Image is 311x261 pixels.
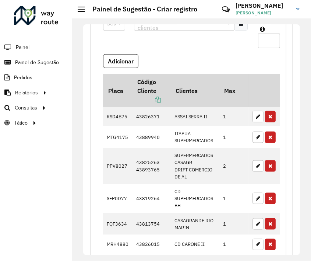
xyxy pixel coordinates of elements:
[85,5,197,13] h2: Painel de Sugestão - Criar registro
[219,107,249,126] td: 1
[170,126,219,148] td: ITAPUA SUPERMERCADOS
[16,43,29,51] span: Painel
[219,148,249,184] td: 2
[132,107,171,126] td: 43826371
[103,184,132,213] td: SFP0D77
[132,126,171,148] td: 43889940
[170,107,219,126] td: ASSAI SERRA II
[132,74,171,107] th: Código Cliente
[236,10,291,16] span: [PERSON_NAME]
[14,119,28,127] span: Tático
[218,1,234,17] a: Contato Rápido
[132,213,171,235] td: 43813754
[103,213,132,235] td: FQF3634
[103,54,138,68] button: Adicionar
[170,148,219,184] td: SUPERMERCADOS CASAGR DRIFT COMERCIO DE AL
[132,184,171,213] td: 43819264
[236,2,291,9] h3: [PERSON_NAME]
[15,59,59,66] span: Painel de Sugestão
[170,213,219,235] td: CASAGRANDE RIO MARIN
[219,74,249,107] th: Max
[260,26,265,32] em: Máximo de clientes que serão colocados na mesma rota com os clientes informados
[219,213,249,235] td: 1
[103,107,132,126] td: KSD4B75
[137,96,161,103] a: Copiar
[15,104,37,112] span: Consultas
[103,126,132,148] td: MTG4175
[103,148,132,184] td: PPV8027
[14,74,32,81] span: Pedidos
[219,235,249,254] td: 1
[103,74,132,107] th: Placa
[170,74,219,107] th: Clientes
[132,148,171,184] td: 43825263 43893765
[219,184,249,213] td: 1
[170,184,219,213] td: CD SUPERMERCADOS BH
[132,235,171,254] td: 43826015
[15,89,38,97] span: Relatórios
[170,235,219,254] td: CD CARONE II
[103,235,132,254] td: MRH4880
[219,126,249,148] td: 1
